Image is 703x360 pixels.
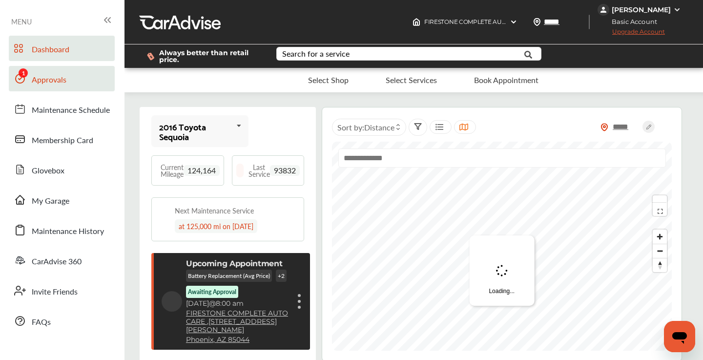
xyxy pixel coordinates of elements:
[197,165,233,176] span: 124,164
[9,36,115,61] a: Dashboard
[282,50,350,58] div: Search for a service
[32,104,110,117] span: Maintenance Schedule
[298,76,338,85] span: Select Shop
[9,127,115,152] a: Membership Card
[9,66,115,91] a: Approvals
[653,244,667,258] span: Zoom out
[284,75,294,85] img: stepper-checkmark.b5569197.svg
[598,28,665,40] span: Upgrade Account
[653,230,667,244] button: Zoom in
[599,17,664,27] span: Basic Account
[179,219,262,233] div: at 125,000 mi on [DATE]
[194,259,290,268] p: Upcoming Appointment
[664,321,695,352] iframe: Button to launch messaging window
[174,164,197,177] span: Current Mileage
[255,164,276,177] span: Last Service
[32,74,66,86] span: Approvals
[32,255,82,268] span: CarAdvise 360
[276,165,306,176] span: 93832
[533,18,541,26] img: location_vector.a44bc228.svg
[9,157,115,182] a: Glovebox
[449,78,459,82] img: stepper-arrow.e24c07c6.svg
[32,225,104,238] span: Maintenance History
[386,76,437,85] span: Select Services
[194,270,280,282] p: Battery Replacement (Avg Price)
[236,164,250,177] img: maintenance_logo
[372,75,382,85] img: stepper-checkmark.b5569197.svg
[337,122,394,133] span: Sort by :
[653,244,667,258] button: Zoom out
[159,122,232,141] div: 2016 Toyota Sequoia
[159,49,261,63] span: Always better than retail price.
[510,18,517,26] img: header-down-arrow.9dd2ce7d.svg
[32,286,78,298] span: Invite Friends
[612,5,671,14] div: [PERSON_NAME]
[11,18,32,25] span: MENU
[194,299,217,308] span: [DATE]
[484,76,549,85] span: Book Appointment
[424,18,688,25] span: FIRESTONE COMPLETE AUTO CARE , [STREET_ADDRESS][PERSON_NAME] Phoenix , AZ 85044
[32,134,93,147] span: Membership Card
[224,299,251,308] span: 8:00 am
[194,286,205,298] p: + 2
[156,164,169,177] img: steering_logo
[600,123,608,131] img: location_vector_orange.38f05af8.svg
[248,110,304,152] img: mobile_10637_st0640_046.jpg
[9,248,115,273] a: CarAdvise 360
[32,43,69,56] span: Dashboard
[673,6,681,14] img: WGsFRI8htEPBVLJbROoPRyZpYNWhNONpIPPETTm6eUC0GeLEiAAAAAElFTkSuQmCC
[32,165,64,177] span: Glovebox
[350,78,360,82] img: stepper-arrow.e24c07c6.svg
[179,206,258,215] div: Next Maintenance Service
[9,278,115,303] a: Invite Friends
[9,187,115,212] a: My Garage
[471,75,480,85] img: stepper-checkmark.b5569197.svg
[210,288,259,296] p: Awaiting Approval
[217,299,224,308] span: @
[32,195,69,208] span: My Garage
[654,198,664,209] img: recenter.ce011a49.svg
[194,344,257,352] a: Phoenix, AZ 85044
[598,4,609,16] img: jVpblrzwTbfkPYzPPzSLxeg0AAAAASUVORK5CYII=
[194,309,290,342] a: FIRESTONE COMPLETE AUTO CARE ,[STREET_ADDRESS][PERSON_NAME]
[9,308,115,334] a: FAQs
[469,235,534,306] div: Loading...
[332,142,672,351] canvas: Map
[32,316,51,329] span: FAQs
[162,292,190,320] img: calendar-icon.35d1de04.svg
[413,18,420,26] img: header-home-logo.8d720a4f.svg
[9,96,115,122] a: Maintenance Schedule
[9,217,115,243] a: Maintenance History
[364,122,394,133] span: Distance
[147,52,154,61] img: dollor_label_vector.a70140d1.svg
[160,212,175,227] img: maintenance_logo
[589,15,590,29] img: header-divider.bc55588e.svg
[653,258,667,272] button: Reset bearing to north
